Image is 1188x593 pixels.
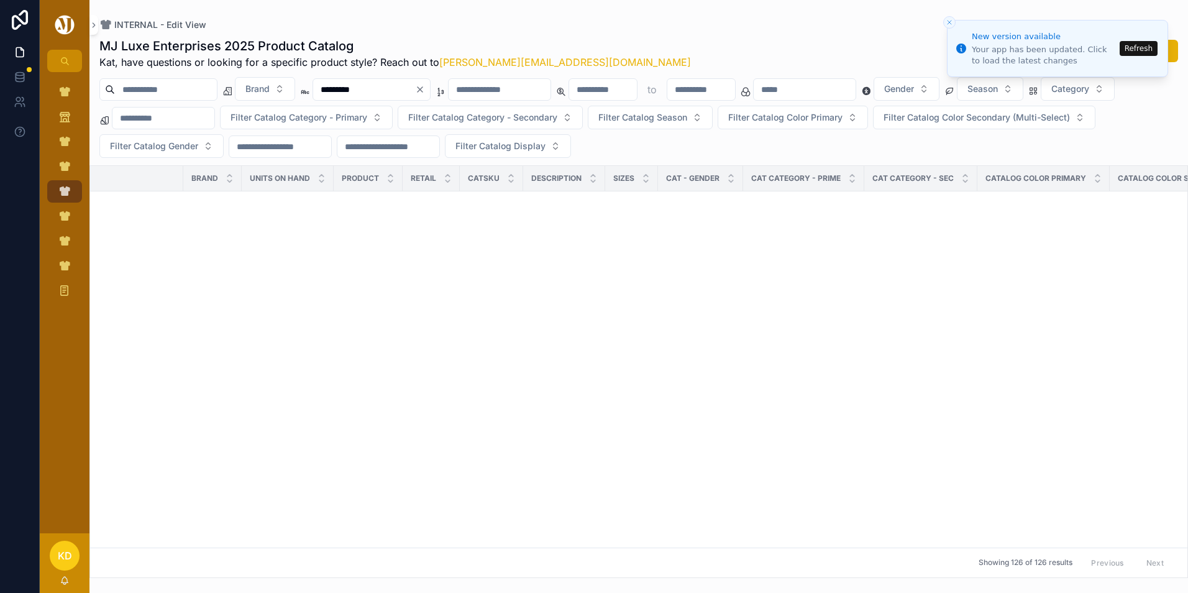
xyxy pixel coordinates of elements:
[613,173,634,183] span: SIZES
[398,106,583,129] button: Select Button
[884,83,914,95] span: Gender
[884,111,1070,124] span: Filter Catalog Color Secondary (Multi-Select)
[220,106,393,129] button: Select Button
[231,111,367,124] span: Filter Catalog Category - Primary
[972,44,1116,67] div: Your app has been updated. Click to load the latest changes
[598,111,687,124] span: Filter Catalog Season
[110,140,198,152] span: Filter Catalog Gender
[872,173,954,183] span: CAT CATEGORY - SEC
[411,173,436,183] span: Retail
[468,173,500,183] span: CATSKU
[967,83,998,95] span: Season
[342,173,379,183] span: Product
[99,134,224,158] button: Select Button
[751,173,841,183] span: CAT CATEGORY - PRIME
[1041,77,1115,101] button: Select Button
[245,83,270,95] span: Brand
[1051,83,1089,95] span: Category
[985,173,1086,183] span: Catalog Color Primary
[666,173,720,183] span: CAT - GENDER
[99,19,206,31] a: INTERNAL - Edit View
[455,140,546,152] span: Filter Catalog Display
[58,548,72,563] span: KD
[718,106,868,129] button: Select Button
[235,77,295,101] button: Select Button
[445,134,571,158] button: Select Button
[647,82,657,97] p: to
[40,72,89,318] div: scrollable content
[979,558,1072,568] span: Showing 126 of 126 results
[250,173,310,183] span: Units On Hand
[114,19,206,31] span: INTERNAL - Edit View
[957,77,1023,101] button: Select Button
[588,106,713,129] button: Select Button
[874,77,939,101] button: Select Button
[943,16,956,29] button: Close toast
[408,111,557,124] span: Filter Catalog Category - Secondary
[728,111,843,124] span: Filter Catalog Color Primary
[415,85,430,94] button: Clear
[439,56,691,68] a: [PERSON_NAME][EMAIL_ADDRESS][DOMAIN_NAME]
[99,37,691,55] h1: MJ Luxe Enterprises 2025 Product Catalog
[1120,41,1158,56] button: Refresh
[873,106,1095,129] button: Select Button
[531,173,582,183] span: Description
[99,55,691,70] span: Kat, have questions or looking for a specific product style? Reach out to
[53,15,76,35] img: App logo
[972,30,1116,43] div: New version available
[191,173,218,183] span: Brand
